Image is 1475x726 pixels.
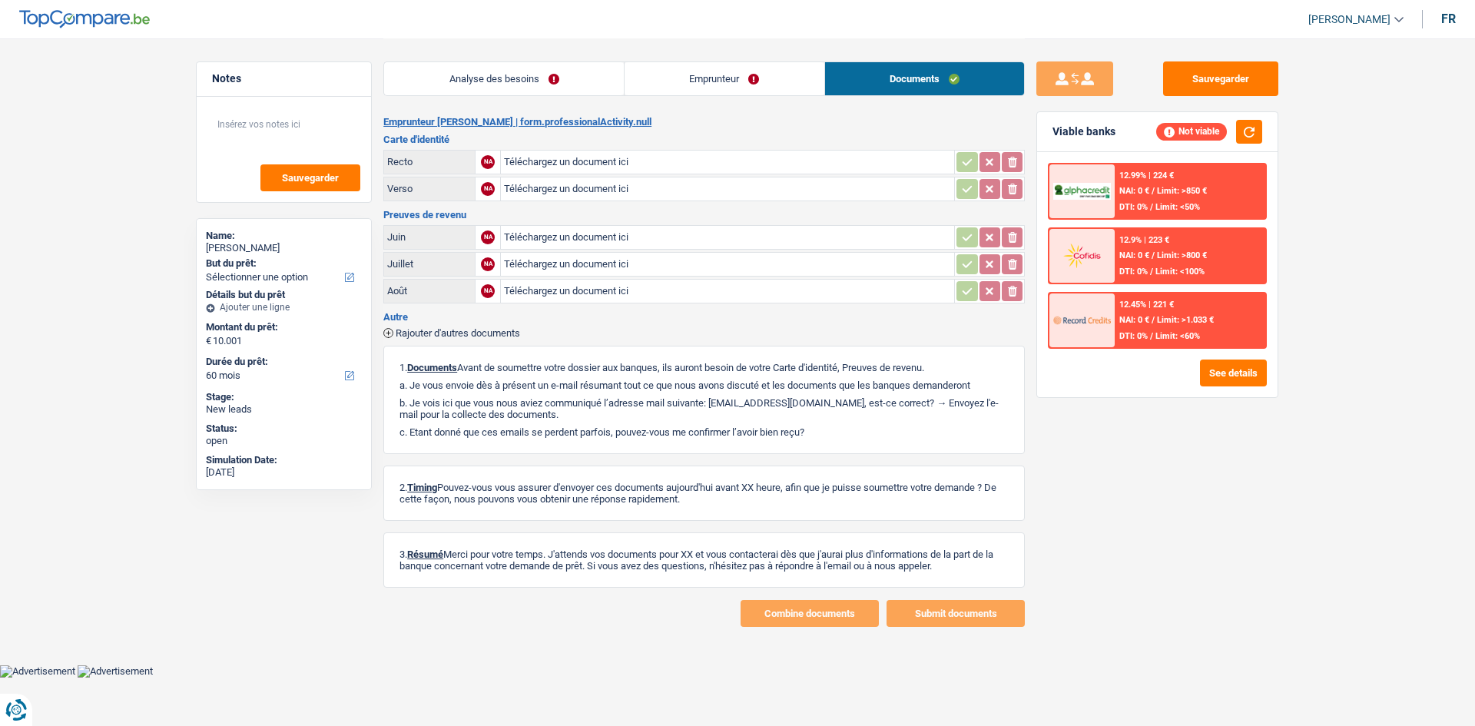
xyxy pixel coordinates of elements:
[407,362,457,373] span: Documents
[407,549,443,560] span: Résumé
[383,134,1025,144] h3: Carte d'identité
[399,426,1009,438] p: c. Etant donné que ces emails se perdent parfois, pouvez-vous me confirmer l’avoir bien reçu?
[1150,202,1153,212] span: /
[387,285,472,297] div: Août
[1156,123,1227,140] div: Not viable
[383,210,1025,220] h3: Preuves de revenu
[399,397,1009,420] p: b. Je vois ici que vous nous aviez communiqué l’adresse mail suivante: [EMAIL_ADDRESS][DOMAIN_NA...
[1053,306,1110,334] img: Record Credits
[206,403,362,416] div: New leads
[1155,331,1200,341] span: Limit: <60%
[1052,125,1115,138] div: Viable banks
[1119,171,1174,181] div: 12.99% | 224 €
[206,321,359,333] label: Montant du prêt:
[206,242,362,254] div: [PERSON_NAME]
[212,72,356,85] h5: Notes
[481,257,495,271] div: NA
[1119,250,1149,260] span: NAI: 0 €
[396,328,520,338] span: Rajouter d'autres documents
[1053,183,1110,201] img: AlphaCredit
[1152,250,1155,260] span: /
[206,356,359,368] label: Durée du prêt:
[383,116,1025,128] h2: Emprunteur [PERSON_NAME] | form.professionalActivity.null
[1441,12,1456,26] div: fr
[741,600,879,627] button: Combine documents
[206,230,362,242] div: Name:
[1053,241,1110,270] img: Cofidis
[78,665,153,678] img: Advertisement
[1157,250,1207,260] span: Limit: >800 €
[206,466,362,479] div: [DATE]
[399,482,1009,505] p: 2. Pouvez-vous vous assurer d'envoyer ces documents aujourd'hui avant XX heure, afin que je puiss...
[206,391,362,403] div: Stage:
[1119,202,1148,212] span: DTI: 0%
[1119,300,1174,310] div: 12.45% | 221 €
[399,380,1009,391] p: a. Je vous envoie dès à présent un e-mail résumant tout ce que nous avons discuté et les doc...
[1150,267,1153,277] span: /
[384,62,624,95] a: Analyse des besoins
[387,258,472,270] div: Juillet
[383,328,520,338] button: Rajouter d'autres documents
[206,257,359,270] label: But du prêt:
[1308,13,1390,26] span: [PERSON_NAME]
[206,289,362,301] div: Détails but du prêt
[1119,267,1148,277] span: DTI: 0%
[1157,186,1207,196] span: Limit: >850 €
[387,183,472,194] div: Verso
[625,62,824,95] a: Emprunteur
[387,156,472,167] div: Recto
[407,482,437,493] span: Timing
[1152,315,1155,325] span: /
[1119,235,1169,245] div: 12.9% | 223 €
[206,423,362,435] div: Status:
[887,600,1025,627] button: Submit documents
[1155,202,1200,212] span: Limit: <50%
[282,173,339,183] span: Sauvegarder
[260,164,360,191] button: Sauvegarder
[206,435,362,447] div: open
[206,454,362,466] div: Simulation Date:
[1296,7,1404,32] a: [PERSON_NAME]
[1152,186,1155,196] span: /
[1200,360,1267,386] button: See details
[1119,315,1149,325] span: NAI: 0 €
[206,302,362,313] div: Ajouter une ligne
[1150,331,1153,341] span: /
[206,335,211,347] span: €
[1119,331,1148,341] span: DTI: 0%
[1163,61,1278,96] button: Sauvegarder
[481,182,495,196] div: NA
[481,155,495,169] div: NA
[1157,315,1214,325] span: Limit: >1.033 €
[825,62,1025,95] a: Documents
[399,362,1009,373] p: 1. Avant de soumettre votre dossier aux banques, ils auront besoin de votre Carte d'identité, Pre...
[481,230,495,244] div: NA
[1155,267,1205,277] span: Limit: <100%
[1119,186,1149,196] span: NAI: 0 €
[19,10,150,28] img: TopCompare Logo
[399,549,1009,572] p: 3. Merci pour votre temps. J'attends vos documents pour XX et vous contacterai dès que j'aurai p...
[383,312,1025,322] h3: Autre
[481,284,495,298] div: NA
[387,231,472,243] div: Juin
